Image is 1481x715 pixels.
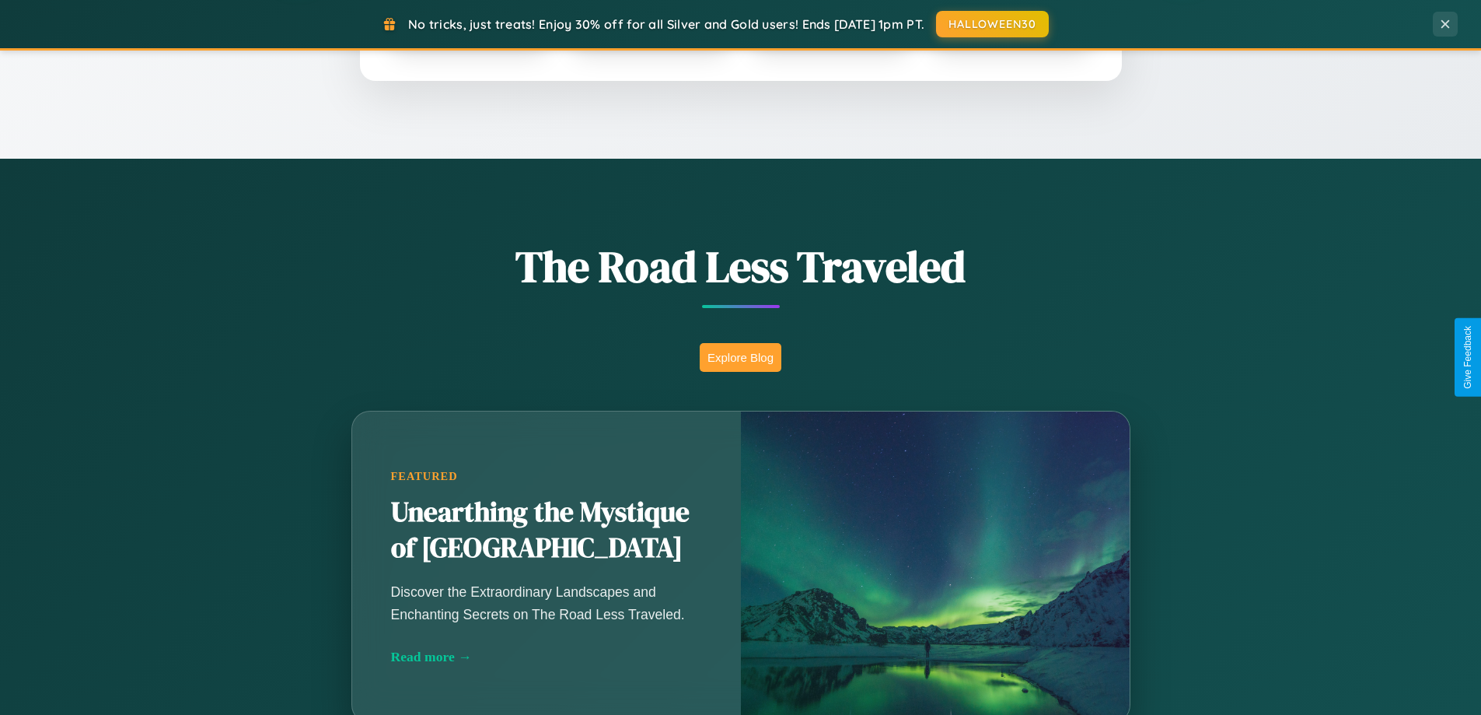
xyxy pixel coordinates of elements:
[391,470,702,483] div: Featured
[936,11,1049,37] button: HALLOWEEN30
[408,16,924,32] span: No tricks, just treats! Enjoy 30% off for all Silver and Gold users! Ends [DATE] 1pm PT.
[1462,326,1473,389] div: Give Feedback
[391,649,702,665] div: Read more →
[700,343,781,372] button: Explore Blog
[274,237,1207,296] h1: The Road Less Traveled
[391,581,702,625] p: Discover the Extraordinary Landscapes and Enchanting Secrets on The Road Less Traveled.
[391,495,702,566] h2: Unearthing the Mystique of [GEOGRAPHIC_DATA]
